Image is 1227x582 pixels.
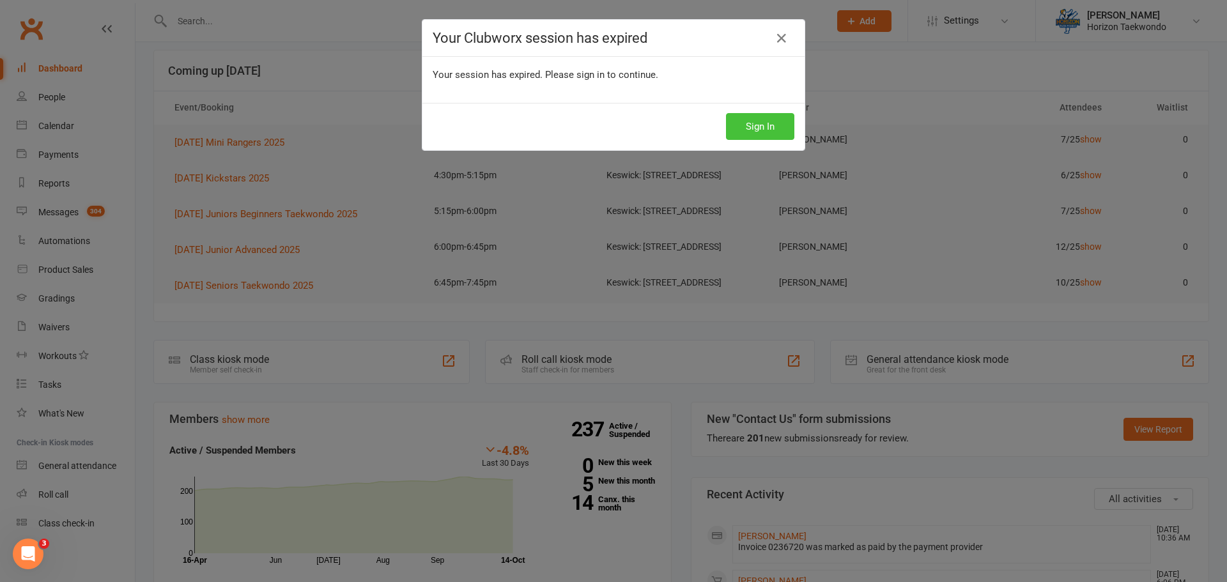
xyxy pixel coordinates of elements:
a: Close [771,28,792,49]
h4: Your Clubworx session has expired [433,30,794,46]
span: 3 [39,539,49,549]
span: Your session has expired. Please sign in to continue. [433,69,658,80]
button: Sign In [726,113,794,140]
iframe: Intercom live chat [13,539,43,569]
